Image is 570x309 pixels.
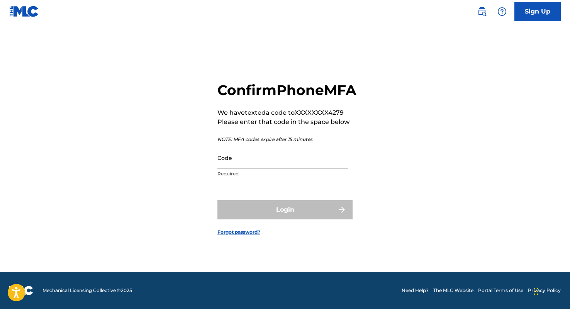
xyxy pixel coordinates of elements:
a: Portal Terms of Use [478,287,523,294]
a: Privacy Policy [528,287,561,294]
iframe: Chat Widget [531,272,570,309]
p: NOTE: MFA codes expire after 15 minutes [217,136,356,143]
a: Need Help? [402,287,429,294]
img: logo [9,286,33,295]
p: Required [217,170,348,177]
a: Sign Up [514,2,561,21]
div: Help [494,4,510,19]
h2: Confirm Phone MFA [217,81,356,99]
img: MLC Logo [9,6,39,17]
img: search [477,7,487,16]
a: The MLC Website [433,287,473,294]
span: Mechanical Licensing Collective © 2025 [42,287,132,294]
div: Drag [534,280,538,303]
img: help [497,7,507,16]
p: We have texted a code to XXXXXXXX4279 [217,108,356,117]
a: Forgot password? [217,229,260,236]
a: Public Search [474,4,490,19]
p: Please enter that code in the space below [217,117,356,127]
